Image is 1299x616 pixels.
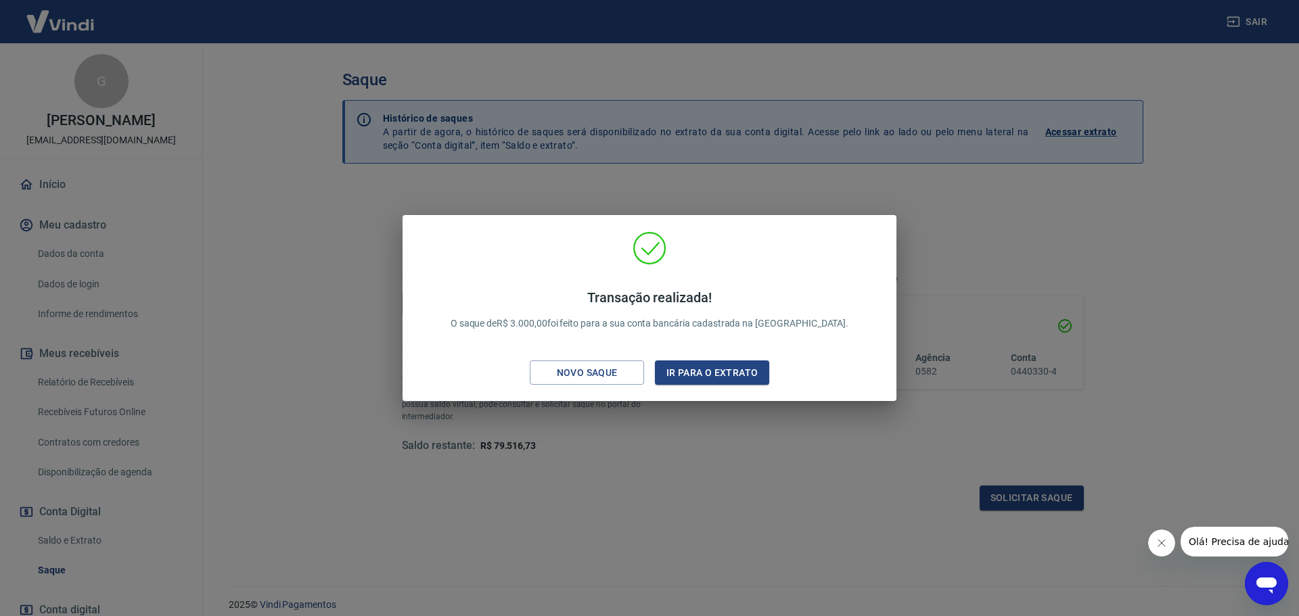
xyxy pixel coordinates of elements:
[1245,562,1288,605] iframe: Button to launch messaging window
[451,289,849,331] p: O saque de R$ 3.000,00 foi feito para a sua conta bancária cadastrada na [GEOGRAPHIC_DATA].
[451,289,849,306] h4: Transação realizada!
[655,360,769,385] button: Ir para o extrato
[1181,527,1288,556] iframe: Message from company
[530,360,644,385] button: Novo saque
[541,364,634,381] div: Novo saque
[1148,529,1175,556] iframe: Close message
[8,9,114,20] span: Olá! Precisa de ajuda?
